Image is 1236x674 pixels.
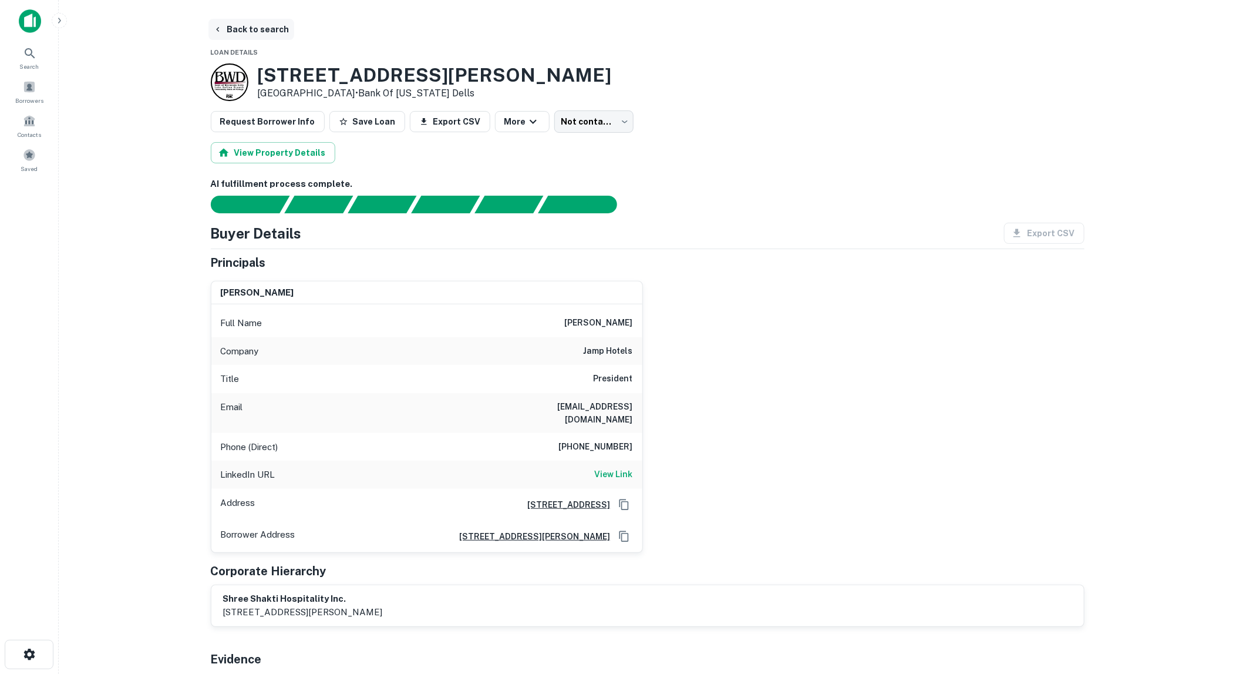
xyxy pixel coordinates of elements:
div: AI fulfillment process complete. [538,196,631,213]
button: Export CSV [410,111,490,132]
button: More [495,111,550,132]
iframe: Chat Widget [1177,580,1236,636]
p: [STREET_ADDRESS][PERSON_NAME] [223,605,383,619]
span: Search [20,62,39,71]
p: Email [221,400,243,426]
h6: President [594,372,633,386]
p: Title [221,372,240,386]
h5: Evidence [211,650,262,668]
h3: [STREET_ADDRESS][PERSON_NAME] [258,64,612,86]
img: capitalize-icon.png [19,9,41,33]
button: Save Loan [329,111,405,132]
p: Address [221,496,255,514]
h6: View Link [595,468,633,481]
div: Your request is received and processing... [284,196,353,213]
h6: AI fulfillment process complete. [211,177,1085,191]
div: Sending borrower request to AI... [197,196,285,213]
p: [GEOGRAPHIC_DATA] • [258,86,612,100]
h6: [PERSON_NAME] [565,316,633,330]
button: Back to search [208,19,294,40]
p: Full Name [221,316,262,330]
h6: [PHONE_NUMBER] [559,440,633,454]
span: Loan Details [211,49,258,56]
a: View Link [595,468,633,482]
button: Copy Address [615,496,633,514]
a: [STREET_ADDRESS][PERSON_NAME] [450,530,611,543]
p: Borrower Address [221,528,295,545]
h5: Corporate Hierarchy [211,562,326,580]
h5: Principals [211,254,266,271]
span: Saved [21,164,38,173]
a: Saved [4,144,55,176]
h6: shree shakti hospitality inc. [223,592,383,606]
a: Search [4,42,55,73]
div: Not contacted [554,110,634,133]
p: LinkedIn URL [221,468,275,482]
a: Contacts [4,110,55,142]
div: Documents found, AI parsing details... [348,196,416,213]
span: Borrowers [15,96,43,105]
h6: [EMAIL_ADDRESS][DOMAIN_NAME] [492,400,633,426]
button: Request Borrower Info [211,111,325,132]
h6: jamp hotels [584,344,633,358]
a: [STREET_ADDRESS] [518,498,611,511]
p: Company [221,344,259,358]
span: Contacts [18,130,41,139]
button: Copy Address [615,528,633,545]
h4: Buyer Details [211,223,302,244]
a: Bank Of [US_STATE] Dells [359,88,475,99]
div: Principals found, AI now looking for contact information... [411,196,480,213]
button: View Property Details [211,142,335,163]
h6: [PERSON_NAME] [221,286,294,300]
a: Borrowers [4,76,55,108]
p: Phone (Direct) [221,440,278,454]
div: Principals found, still searching for contact information. This may take time... [474,196,543,213]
